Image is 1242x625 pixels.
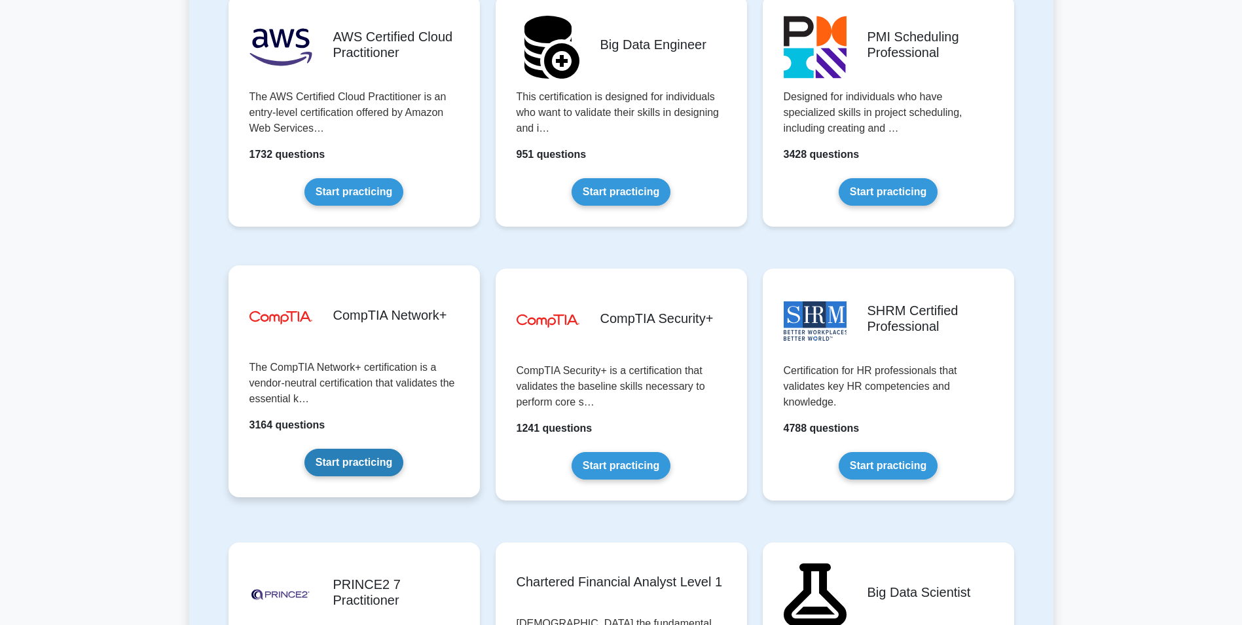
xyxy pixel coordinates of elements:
[304,178,403,206] a: Start practicing
[572,178,670,206] a: Start practicing
[572,452,670,480] a: Start practicing
[839,452,938,480] a: Start practicing
[304,449,403,476] a: Start practicing
[839,178,938,206] a: Start practicing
